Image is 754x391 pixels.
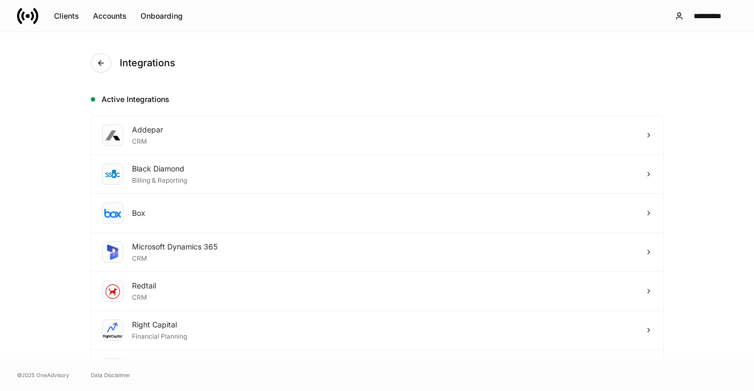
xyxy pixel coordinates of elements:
[54,12,79,20] div: Clients
[132,174,187,185] div: Billing & Reporting
[17,371,69,379] span: © 2025 OneAdvisory
[132,252,217,263] div: CRM
[102,94,664,105] h5: Active Integrations
[132,135,163,146] div: CRM
[141,12,183,20] div: Onboarding
[104,244,121,261] img: sIOyOZvWb5kUEAwh5D03bPzsWHrUXBSdsWHDhg8Ma8+nBQBvlija69eFAv+snJUCyn8AqO+ElBnIpgMAAAAASUVORK5CYII=
[132,124,163,135] div: Addepar
[132,358,169,369] div: Wealthbox
[132,208,145,218] div: Box
[132,291,156,302] div: CRM
[47,7,86,25] button: Clients
[104,208,121,218] img: oYqM9ojoZLfzCHUefNbBcWHcyDPbQKagtYciMC8pFl3iZXy3dU33Uwy+706y+0q2uJ1ghNQf2OIHrSh50tUd9HaB5oMc62p0G...
[120,57,175,69] h4: Integrations
[132,163,187,174] div: Black Diamond
[132,319,187,330] div: Right Capital
[91,371,130,379] a: Data Disclaimer
[132,241,217,252] div: Microsoft Dynamics 365
[86,7,134,25] button: Accounts
[132,330,187,341] div: Financial Planning
[93,12,127,20] div: Accounts
[132,280,156,291] div: Redtail
[134,7,190,25] button: Onboarding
